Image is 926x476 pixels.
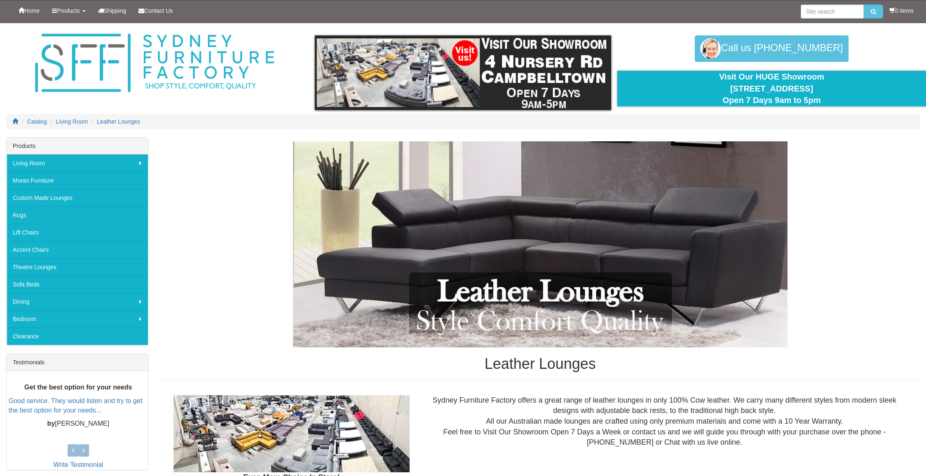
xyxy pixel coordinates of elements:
a: Sofa Beds [7,276,148,293]
span: Shipping [104,7,127,14]
div: Sydney Furniture Factory offers a great range of leather lounges in only 100% Cow leather. We car... [416,395,913,448]
a: Theatre Lounges [7,258,148,276]
span: Contact Us [144,7,173,14]
img: showroom.gif [315,35,611,110]
h1: Leather Lounges [161,356,920,372]
img: Leather Lounges [293,141,788,347]
a: Leather Lounges [97,118,140,125]
div: Visit Our HUGE Showroom [STREET_ADDRESS] Open 7 Days 9am to 5pm [624,71,920,106]
a: Write Testimonial [53,461,103,468]
img: Sydney Furniture Factory [31,31,278,95]
div: Testimonials [7,354,148,371]
a: Clearance [7,328,148,345]
b: Get the best option for your needs [24,384,132,391]
p: [PERSON_NAME] [9,420,148,429]
span: Home [24,7,40,14]
a: Home [12,0,46,21]
a: Living Room [7,155,148,172]
a: Products [46,0,91,21]
a: Contact Us [132,0,179,21]
input: Site search [801,5,864,19]
a: Catalog [27,118,47,125]
img: Showroom [173,395,410,473]
a: Shipping [92,0,133,21]
a: Good service. They would listen and try to get the best option for your needs... [9,397,142,414]
div: Products [7,138,148,155]
a: Dining [7,293,148,310]
span: Products [57,7,80,14]
a: Moran Furniture [7,172,148,189]
a: Living Room [56,118,88,125]
li: 0 items [889,7,914,15]
b: by [47,420,55,427]
a: Rugs [7,206,148,224]
a: Custom Made Lounges [7,189,148,206]
a: Bedroom [7,310,148,328]
a: Accent Chairs [7,241,148,258]
a: Lift Chairs [7,224,148,241]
